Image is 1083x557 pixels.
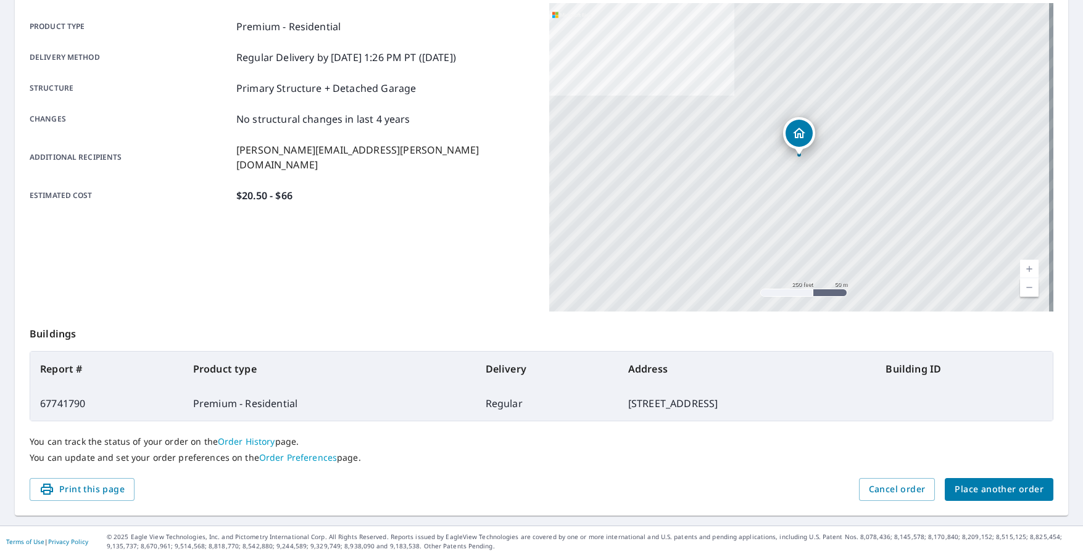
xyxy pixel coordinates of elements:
td: Regular [476,386,618,421]
p: Buildings [30,312,1053,351]
td: Premium - Residential [183,386,476,421]
th: Address [618,352,876,386]
p: Additional recipients [30,142,231,172]
span: Place another order [955,482,1044,497]
td: [STREET_ADDRESS] [618,386,876,421]
a: Terms of Use [6,537,44,546]
p: Regular Delivery by [DATE] 1:26 PM PT ([DATE]) [236,50,456,65]
p: Changes [30,112,231,126]
td: 67741790 [30,386,183,421]
th: Report # [30,352,183,386]
p: Estimated cost [30,188,231,203]
button: Cancel order [859,478,936,501]
p: $20.50 - $66 [236,188,293,203]
th: Product type [183,352,476,386]
p: | [6,538,88,545]
th: Delivery [476,352,618,386]
div: Dropped pin, building 1, Residential property, 231 W 3rd Ave Derry, PA 15627 [783,117,815,155]
a: Order Preferences [259,452,337,463]
p: No structural changes in last 4 years [236,112,410,126]
p: You can update and set your order preferences on the page. [30,452,1053,463]
p: Premium - Residential [236,19,341,34]
a: Order History [218,435,275,447]
p: © 2025 Eagle View Technologies, Inc. and Pictometry International Corp. All Rights Reserved. Repo... [107,532,1077,551]
span: Cancel order [869,482,926,497]
p: [PERSON_NAME][EMAIL_ADDRESS][PERSON_NAME][DOMAIN_NAME] [236,142,534,172]
span: Print this page [39,482,125,497]
p: You can track the status of your order on the page. [30,436,1053,447]
th: Building ID [876,352,1053,386]
button: Place another order [945,478,1053,501]
p: Primary Structure + Detached Garage [236,81,416,96]
button: Print this page [30,478,135,501]
a: Privacy Policy [48,537,88,546]
p: Structure [30,81,231,96]
a: Current Level 17, Zoom Out [1020,278,1039,297]
p: Delivery method [30,50,231,65]
a: Current Level 17, Zoom In [1020,260,1039,278]
p: Product type [30,19,231,34]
